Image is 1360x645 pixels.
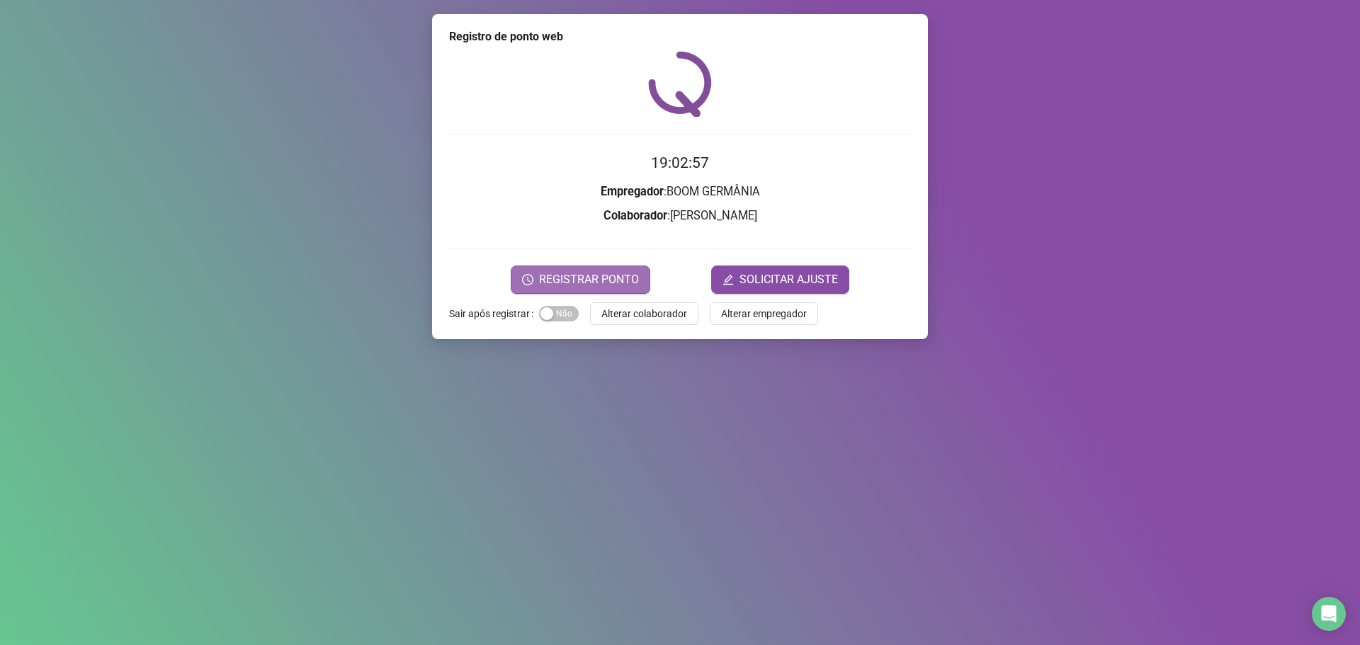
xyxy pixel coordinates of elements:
[722,274,734,285] span: edit
[511,266,650,294] button: REGISTRAR PONTO
[711,266,849,294] button: editSOLICITAR AJUSTE
[739,271,838,288] span: SOLICITAR AJUSTE
[721,306,807,321] span: Alterar empregador
[522,274,533,285] span: clock-circle
[539,271,639,288] span: REGISTRAR PONTO
[449,183,911,201] h3: : BOOM GERMÂNIA
[601,306,687,321] span: Alterar colaborador
[449,28,911,45] div: Registro de ponto web
[651,154,709,171] time: 19:02:57
[590,302,698,325] button: Alterar colaborador
[449,207,911,225] h3: : [PERSON_NAME]
[1312,597,1346,631] div: Open Intercom Messenger
[603,209,667,222] strong: Colaborador
[648,51,712,117] img: QRPoint
[710,302,818,325] button: Alterar empregador
[601,185,664,198] strong: Empregador
[449,302,539,325] label: Sair após registrar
